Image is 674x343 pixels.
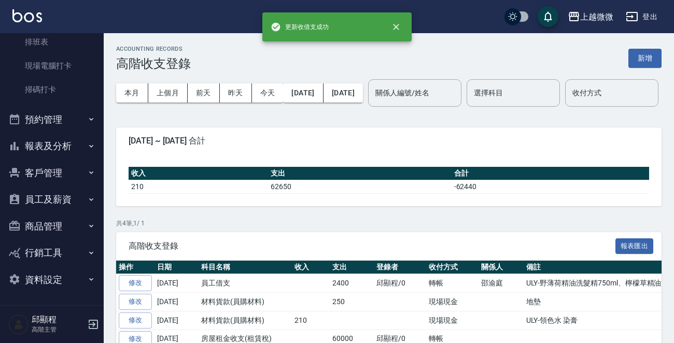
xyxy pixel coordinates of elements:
[283,83,323,103] button: [DATE]
[4,160,100,187] button: 客戶管理
[268,167,451,180] th: 支出
[119,294,152,310] a: 修改
[129,136,649,146] span: [DATE] ~ [DATE] 合計
[119,275,152,291] a: 修改
[330,274,374,293] td: 2400
[148,83,188,103] button: 上個月
[252,83,284,103] button: 今天
[479,261,524,274] th: 關係人
[426,261,479,274] th: 收付方式
[271,22,329,32] span: 更新收借支成功
[199,293,292,311] td: 材料貨款(員購材料)
[155,261,199,274] th: 日期
[292,261,330,274] th: 收入
[129,180,268,193] td: 210
[628,49,662,68] button: 新增
[32,315,85,325] h5: 邱顯程
[580,10,613,23] div: 上越微微
[4,78,100,102] a: 掃碼打卡
[628,53,662,63] a: 新增
[199,261,292,274] th: 科目名稱
[116,83,148,103] button: 本月
[479,274,524,293] td: 邵渝庭
[155,293,199,311] td: [DATE]
[8,314,29,335] img: Person
[129,167,268,180] th: 收入
[188,83,220,103] button: 前天
[116,56,191,71] h3: 高階收支登錄
[220,83,252,103] button: 昨天
[199,311,292,330] td: 材料貨款(員購材料)
[4,133,100,160] button: 報表及分析
[4,54,100,78] a: 現場電腦打卡
[199,274,292,293] td: 員工借支
[119,312,152,328] a: 修改
[4,239,100,266] button: 行銷工具
[4,266,100,293] button: 資料設定
[4,186,100,213] button: 員工及薪資
[374,274,426,293] td: 邱顯程/0
[564,6,617,27] button: 上越微微
[426,274,479,293] td: 轉帳
[116,261,155,274] th: 操作
[374,261,426,274] th: 登錄者
[155,274,199,293] td: [DATE]
[324,83,363,103] button: [DATE]
[129,241,615,251] span: 高階收支登錄
[426,293,479,311] td: 現場現金
[4,213,100,240] button: 商品管理
[615,240,654,250] a: 報表匯出
[452,167,649,180] th: 合計
[12,9,42,22] img: Logo
[330,293,374,311] td: 250
[32,325,85,334] p: 高階主管
[4,30,100,54] a: 排班表
[155,311,199,330] td: [DATE]
[116,46,191,52] h2: ACCOUNTING RECORDS
[452,180,649,193] td: -62440
[385,16,408,38] button: close
[116,219,662,228] p: 共 4 筆, 1 / 1
[622,7,662,26] button: 登出
[538,6,558,27] button: save
[426,311,479,330] td: 現場現金
[330,261,374,274] th: 支出
[292,311,330,330] td: 210
[4,106,100,133] button: 預約管理
[268,180,451,193] td: 62650
[615,238,654,254] button: 報表匯出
